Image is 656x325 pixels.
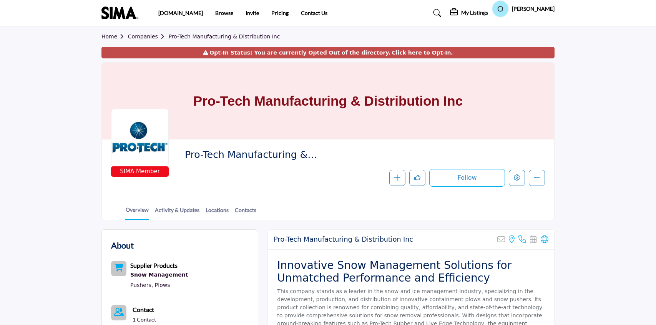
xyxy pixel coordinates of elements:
button: Contact-Employee Icon [111,305,126,320]
a: Contact Us [301,10,327,16]
a: Plows [155,282,170,288]
a: Pricing [271,10,289,16]
a: Pro-Tech Manufacturing & Distribution Inc [168,33,280,40]
img: site Logo [101,7,142,19]
h2: About [111,239,134,252]
a: Contact [133,305,154,314]
a: Click here to Opt-In. [392,49,453,57]
div: Opt-In Status: You are currently Opted Out of the directory. [101,47,555,58]
a: Invite [246,10,259,16]
a: Link of redirect to contact page [111,305,126,320]
div: Snow management involves the removal, relocation, and mitigation of snow accumulation on roads, w... [130,270,188,280]
a: Home [101,33,128,40]
b: Contact [133,306,154,313]
a: Snow Management [130,270,188,280]
div: My Listings [450,8,488,18]
a: Activity & Updates [154,206,200,219]
a: Supplier Products [130,263,178,269]
button: Category Icon [111,261,126,276]
span: Pro-Tech Manufacturing & Distribution Inc [185,149,358,161]
a: [DOMAIN_NAME] [158,10,203,16]
b: Supplier Products [130,262,178,269]
a: Browse [215,10,233,16]
a: Locations [205,206,229,219]
h5: [PERSON_NAME] [512,5,555,13]
button: Show hide supplier dropdown [492,0,509,17]
h1: Pro-Tech Manufacturing & Distribution Inc [193,63,463,139]
a: Overview [125,206,149,220]
button: Follow [429,169,505,187]
span: SIMA Member [113,167,167,176]
a: Search [426,7,446,19]
button: More details [529,170,545,186]
h2: Innovative Snow Management Solutions for Unmatched Performance and Efficiency [277,259,545,285]
button: Like [409,170,425,186]
a: Pushers, [130,282,153,288]
h2: Pro-Tech Manufacturing & Distribution Inc [274,235,413,244]
a: Contacts [234,206,257,219]
a: 1 Contact [133,316,156,323]
h5: My Listings [461,9,488,16]
a: Companies [128,33,169,40]
button: Edit company [509,170,525,186]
